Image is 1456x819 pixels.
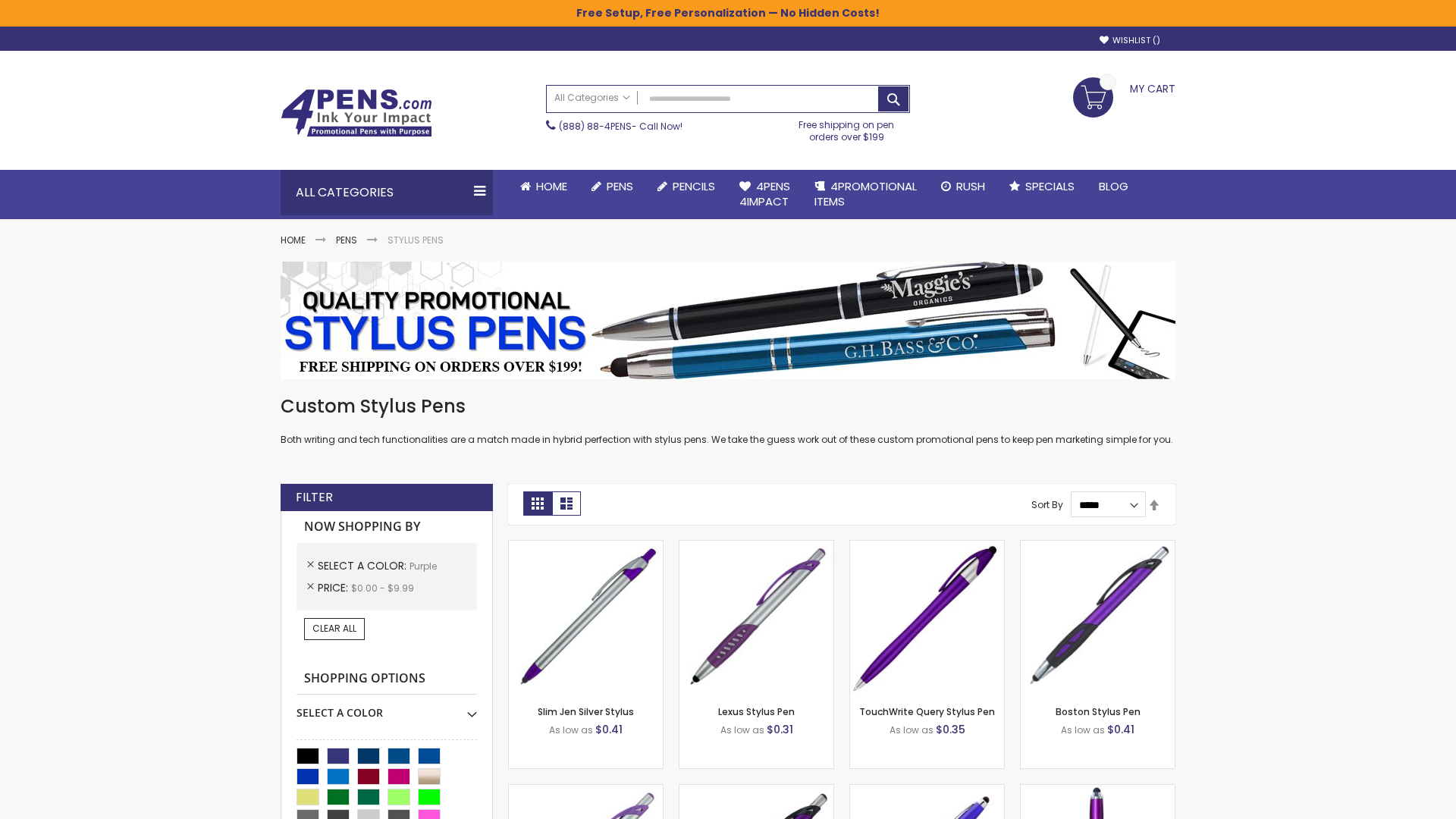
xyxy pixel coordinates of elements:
a: Pencils [645,170,727,203]
a: Rush [929,170,997,203]
span: Blog [1099,178,1128,194]
span: $0.41 [595,722,623,737]
a: Home [281,234,306,246]
a: 4Pens4impact [727,170,802,219]
a: Lexus Metallic Stylus Pen-Purple [679,784,833,797]
strong: Shopping Options [297,663,477,695]
span: As low as [890,723,934,736]
a: 4PROMOTIONALITEMS [802,170,929,219]
img: Slim Jen Silver Stylus-Purple [509,541,663,695]
span: Specials [1025,178,1075,194]
span: Rush [956,178,985,194]
h1: Custom Stylus Pens [281,394,1175,419]
span: $0.35 [936,722,965,737]
span: All Categories [554,92,630,104]
img: Stylus Pens [281,262,1175,379]
a: Slim Jen Silver Stylus-Purple [509,540,663,553]
span: Clear All [312,622,356,635]
a: Clear All [304,618,365,639]
span: Pens [607,178,633,194]
div: Both writing and tech functionalities are a match made in hybrid perfection with stylus pens. We ... [281,394,1175,447]
div: Free shipping on pen orders over $199 [783,113,911,143]
span: $0.41 [1107,722,1134,737]
a: TouchWrite Command Stylus Pen-Purple [1021,784,1175,797]
strong: Now Shopping by [297,511,477,543]
span: - Call Now! [559,120,682,133]
img: 4Pens Custom Pens and Promotional Products [281,89,432,137]
strong: Stylus Pens [388,234,444,246]
span: As low as [1061,723,1105,736]
a: Blog [1087,170,1141,203]
span: $0.31 [767,722,793,737]
a: (888) 88-4PENS [559,120,632,133]
a: TouchWrite Query Stylus Pen [859,705,995,718]
a: Pens [336,234,357,246]
strong: Grid [523,491,552,516]
a: Boston Stylus Pen-Purple [1021,540,1175,553]
span: 4Pens 4impact [739,178,790,209]
label: Sort By [1031,498,1063,511]
span: As low as [549,723,593,736]
span: Home [536,178,567,194]
a: Boston Silver Stylus Pen-Purple [509,784,663,797]
a: Slim Jen Silver Stylus [538,705,634,718]
a: Home [508,170,579,203]
span: $0.00 - $9.99 [351,582,414,595]
div: Select A Color [297,695,477,720]
a: Boston Stylus Pen [1056,705,1141,718]
a: TouchWrite Query Stylus Pen-Purple [850,540,1004,553]
a: Pens [579,170,645,203]
span: Price [318,580,351,595]
a: Wishlist [1100,35,1160,46]
a: All Categories [547,86,638,111]
span: Purple [409,560,437,573]
a: Lexus Stylus Pen-Purple [679,540,833,553]
a: Specials [997,170,1087,203]
strong: Filter [296,489,333,506]
img: TouchWrite Query Stylus Pen-Purple [850,541,1004,695]
a: Lexus Stylus Pen [718,705,795,718]
span: Pencils [673,178,715,194]
img: Boston Stylus Pen-Purple [1021,541,1175,695]
img: Lexus Stylus Pen-Purple [679,541,833,695]
span: As low as [720,723,764,736]
div: All Categories [281,170,493,215]
span: 4PROMOTIONAL ITEMS [814,178,917,209]
a: Sierra Stylus Twist Pen-Purple [850,784,1004,797]
span: Select A Color [318,558,409,573]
